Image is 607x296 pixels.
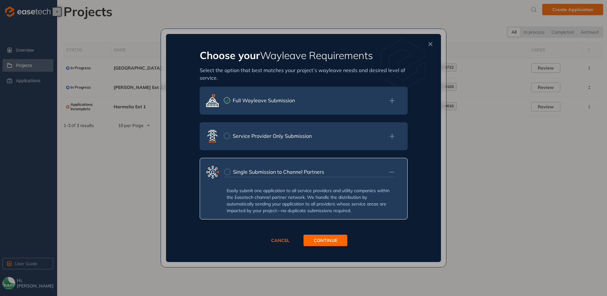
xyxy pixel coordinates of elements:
[381,39,425,90] img: watermark
[206,94,219,107] img: icon of licence level
[422,37,439,54] button: Close
[303,235,347,246] button: CONTINUE
[233,97,295,104] div: Full Wayleave Submission
[233,132,312,140] div: Service Provider Only Submission
[260,235,301,246] button: CANCEL
[200,66,408,87] div: Select the option that best matches your project’s wayleave needs and desired level of service.
[206,166,219,178] img: icon of licence level
[224,167,324,177] button: Single Submission to Channel Partners
[260,49,373,62] span: Wayleave Requirements
[206,130,219,143] img: icon of licence level
[233,168,324,176] div: Single Submission to Channel Partners
[224,131,312,141] button: Service Provider Only Submission
[271,237,290,244] span: CANCEL
[224,95,295,105] button: Full Wayleave Submission
[200,49,260,62] span: Choose your
[314,237,337,244] span: CONTINUE
[205,187,402,214] div: Easily submit one application to all service providers and utility companies within the Easetech ...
